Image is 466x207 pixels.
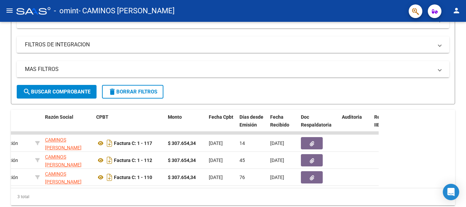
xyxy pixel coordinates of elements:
[239,114,263,128] span: Días desde Emisión
[45,137,82,150] span: CAMINOS [PERSON_NAME]
[102,85,163,99] button: Borrar Filtros
[165,110,206,140] datatable-header-cell: Monto
[168,158,196,163] strong: $ 307.654,34
[114,158,152,163] strong: Factura C: 1 - 112
[45,154,82,167] span: CAMINOS [PERSON_NAME]
[54,3,78,18] span: - omint
[78,3,175,18] span: - CAMINOS [PERSON_NAME]
[25,65,433,73] mat-panel-title: MAS FILTROS
[267,110,298,140] datatable-header-cell: Fecha Recibido
[108,88,116,96] mat-icon: delete
[342,114,362,120] span: Auditoria
[374,114,396,128] span: Retencion IIBB
[298,110,339,140] datatable-header-cell: Doc Respaldatoria
[23,88,31,96] mat-icon: search
[209,114,233,120] span: Fecha Cpbt
[93,110,165,140] datatable-header-cell: CPBT
[108,89,157,95] span: Borrar Filtros
[270,114,289,128] span: Fecha Recibido
[239,158,245,163] span: 45
[45,114,73,120] span: Razón Social
[239,141,245,146] span: 14
[372,110,399,140] datatable-header-cell: Retencion IIBB
[339,110,372,140] datatable-header-cell: Auditoria
[105,172,114,183] i: Descargar documento
[17,85,97,99] button: Buscar Comprobante
[42,110,93,140] datatable-header-cell: Razón Social
[23,89,90,95] span: Buscar Comprobante
[270,175,284,180] span: [DATE]
[25,41,433,48] mat-panel-title: FILTROS DE INTEGRACION
[5,6,14,15] mat-icon: menu
[168,114,182,120] span: Monto
[206,110,237,140] datatable-header-cell: Fecha Cpbt
[168,141,196,146] strong: $ 307.654,34
[17,36,449,53] mat-expansion-panel-header: FILTROS DE INTEGRACION
[237,110,267,140] datatable-header-cell: Días desde Emisión
[209,175,223,180] span: [DATE]
[105,138,114,149] i: Descargar documento
[17,61,449,77] mat-expansion-panel-header: MAS FILTROS
[114,175,152,180] strong: Factura C: 1 - 110
[114,141,152,146] strong: Factura C: 1 - 117
[11,188,455,205] div: 3 total
[45,153,91,167] div: 27302922352
[452,6,461,15] mat-icon: person
[45,170,91,184] div: 27302922352
[239,175,245,180] span: 76
[45,171,82,184] span: CAMINOS [PERSON_NAME]
[301,114,332,128] span: Doc Respaldatoria
[270,141,284,146] span: [DATE]
[168,175,196,180] strong: $ 307.654,34
[96,114,108,120] span: CPBT
[443,184,459,200] div: Open Intercom Messenger
[105,155,114,166] i: Descargar documento
[209,158,223,163] span: [DATE]
[45,136,91,150] div: 27302922352
[270,158,284,163] span: [DATE]
[209,141,223,146] span: [DATE]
